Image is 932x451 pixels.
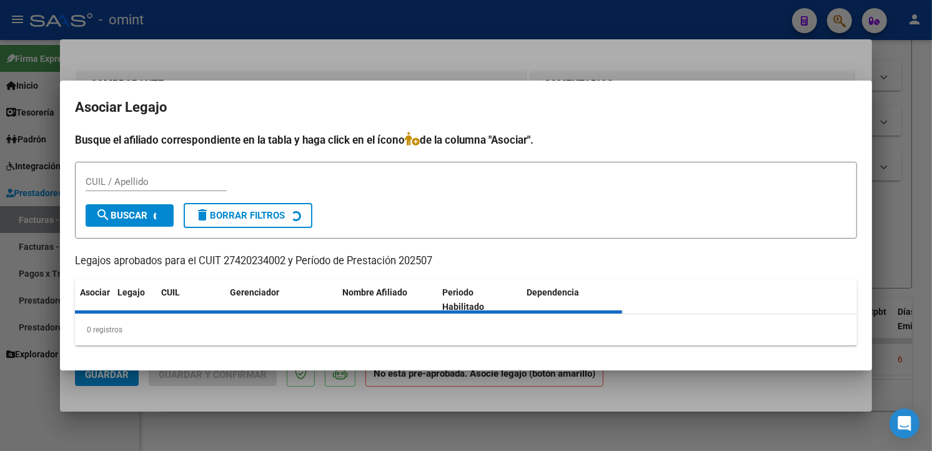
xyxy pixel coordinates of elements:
datatable-header-cell: Legajo [112,279,156,320]
span: Buscar [96,210,147,221]
datatable-header-cell: Periodo Habilitado [438,279,522,320]
mat-icon: delete [195,207,210,222]
div: Open Intercom Messenger [890,409,920,439]
span: Dependencia [527,287,580,297]
h4: Busque el afiliado correspondiente en la tabla y haga click en el ícono de la columna "Asociar". [75,132,857,148]
p: Legajos aprobados para el CUIT 27420234002 y Período de Prestación 202507 [75,254,857,269]
span: CUIL [161,287,180,297]
h2: Asociar Legajo [75,96,857,119]
span: Asociar [80,287,110,297]
button: Buscar [86,204,174,227]
div: 0 registros [75,314,857,345]
datatable-header-cell: Nombre Afiliado [337,279,438,320]
span: Periodo Habilitado [443,287,485,312]
span: Gerenciador [230,287,279,297]
span: Legajo [117,287,145,297]
datatable-header-cell: Asociar [75,279,112,320]
datatable-header-cell: CUIL [156,279,225,320]
span: Nombre Afiliado [342,287,407,297]
button: Borrar Filtros [184,203,312,228]
datatable-header-cell: Dependencia [522,279,623,320]
span: Borrar Filtros [195,210,285,221]
mat-icon: search [96,207,111,222]
datatable-header-cell: Gerenciador [225,279,337,320]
